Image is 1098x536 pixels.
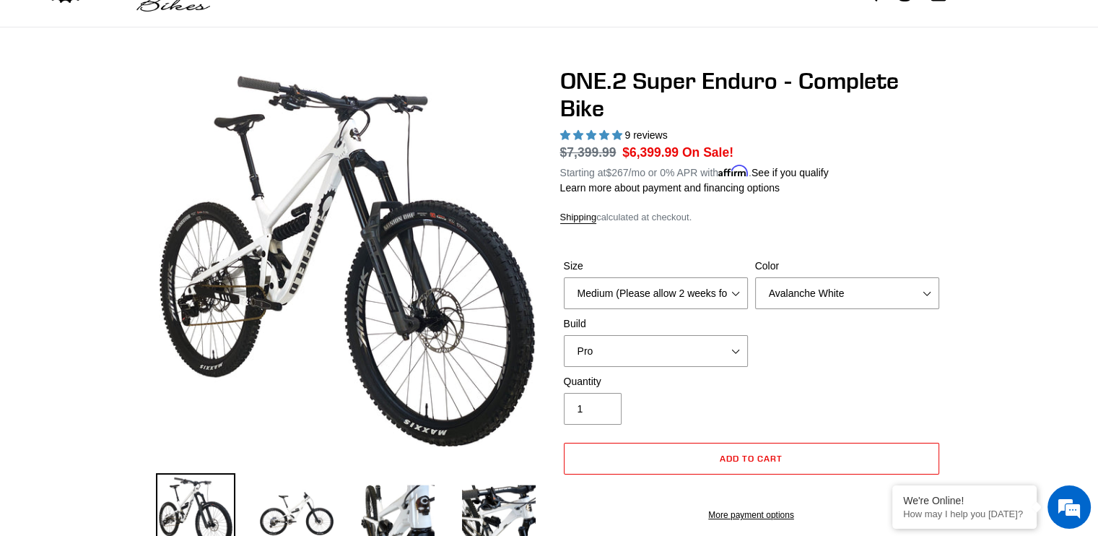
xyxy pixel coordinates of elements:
[564,259,748,274] label: Size
[237,7,271,42] div: Minimize live chat window
[606,167,628,178] span: $267
[903,509,1026,519] p: How may I help you today?
[903,495,1026,506] div: We're Online!
[560,67,943,123] h1: ONE.2 Super Enduro - Complete Bike
[624,129,667,141] span: 9 reviews
[564,316,748,332] label: Build
[564,374,748,389] label: Quantity
[718,165,749,177] span: Affirm
[622,145,679,160] span: $6,399.99
[751,167,829,178] a: See if you qualify - Learn more about Affirm Financing (opens in modal)
[560,162,829,181] p: Starting at /mo or 0% APR with .
[7,371,275,422] textarea: Type your message and hit 'Enter'
[560,129,625,141] span: 5.00 stars
[84,170,199,316] span: We're online!
[560,145,616,160] s: $7,399.99
[16,79,38,101] div: Navigation go back
[560,210,943,225] div: calculated at checkout.
[755,259,939,274] label: Color
[560,182,780,194] a: Learn more about payment and financing options
[560,212,597,224] a: Shipping
[564,509,939,522] a: More payment options
[46,72,82,108] img: d_696896380_company_1647369064580_696896380
[720,453,783,464] span: Add to cart
[564,443,939,475] button: Add to cart
[97,81,264,100] div: Chat with us now
[682,143,733,162] span: On Sale!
